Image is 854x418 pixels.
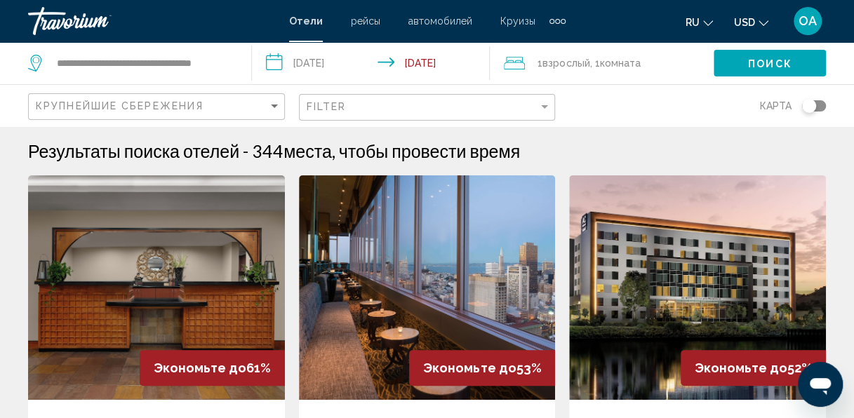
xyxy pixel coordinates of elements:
[686,12,713,32] button: Change language
[154,360,246,375] span: Экономьте до
[140,350,285,386] div: 61%
[423,360,516,375] span: Экономьте до
[799,13,817,28] ya-tr-span: OA
[734,17,755,28] ya-tr-span: USD
[589,53,640,73] span: , 1
[686,17,700,28] ya-tr-span: ru
[760,96,792,116] span: карта
[734,12,768,32] button: Change currency
[299,175,556,400] img: Hotel image
[599,58,640,69] span: Комната
[252,42,490,84] button: Check-in date: Oct 26, 2025 Check-out date: Oct 30, 2025
[28,7,275,35] a: Travorium
[299,93,556,122] button: Filter
[798,362,843,407] iframe: Кнопка запуска окна обмена сообщениями
[252,140,520,161] h2: 344
[792,100,826,112] button: Toggle map
[569,175,826,400] img: Hotel image
[542,58,589,69] span: Взрослый
[681,350,826,386] div: 52%
[789,6,826,36] button: User Menu
[36,100,204,112] span: Крупнейшие сбережения
[243,140,248,161] span: -
[283,140,520,161] span: места, чтобы провести время
[549,10,566,32] button: Extra navigation items
[538,53,589,73] span: 1
[36,101,281,113] mat-select: Sort by
[695,360,787,375] span: Экономьте до
[490,42,714,84] button: Travelers: 1 adult, 0 children
[408,15,472,27] a: автомобилей
[500,15,535,27] a: Круизы
[748,58,792,69] span: Поиск
[28,140,239,161] h1: Результаты поиска отелей
[28,175,285,400] img: Hotel image
[714,50,826,76] button: Поиск
[351,15,380,27] a: рейсы
[289,15,323,27] a: Отели
[409,350,555,386] div: 53%
[307,101,347,112] span: Filter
